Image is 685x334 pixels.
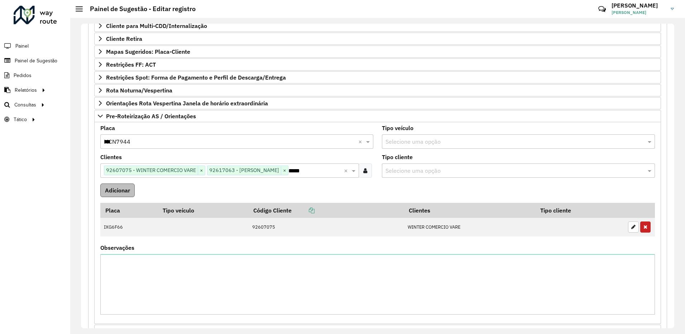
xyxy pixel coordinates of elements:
[83,5,196,13] h2: Painel de Sugestão - Editar registro
[100,243,134,252] label: Observações
[358,137,364,146] span: Clear all
[94,46,661,58] a: Mapas Sugeridos: Placa-Cliente
[94,20,661,32] a: Cliente para Multi-CDD/Internalização
[106,36,142,42] span: Cliente Retira
[404,203,535,218] th: Clientes
[15,57,57,65] span: Painel de Sugestão
[106,100,268,106] span: Orientações Rota Vespertina Janela de horário extraordinária
[94,110,661,122] a: Pre-Roteirização AS / Orientações
[94,97,661,109] a: Orientações Rota Vespertina Janela de horário extraordinária
[100,218,158,237] td: IXG6F66
[612,9,665,16] span: [PERSON_NAME]
[100,203,158,218] th: Placa
[106,23,207,29] span: Cliente para Multi-CDD/Internalização
[158,203,248,218] th: Tipo veículo
[94,122,661,324] div: Pre-Roteirização AS / Orientações
[14,72,32,79] span: Pedidos
[14,101,36,109] span: Consultas
[292,207,315,214] a: Copiar
[281,166,288,175] span: ×
[382,124,413,132] label: Tipo veículo
[106,113,196,119] span: Pre-Roteirização AS / Orientações
[404,218,535,237] td: WINTER COMERCIO VARE
[94,33,661,45] a: Cliente Retira
[248,218,404,237] td: 92607075
[382,153,413,161] label: Tipo cliente
[248,203,404,218] th: Código Cliente
[94,84,661,96] a: Rota Noturna/Vespertina
[106,75,286,80] span: Restrições Spot: Forma de Pagamento e Perfil de Descarga/Entrega
[612,2,665,9] h3: [PERSON_NAME]
[100,124,115,132] label: Placa
[106,62,156,67] span: Restrições FF: ACT
[344,166,350,175] span: Clear all
[100,153,122,161] label: Clientes
[106,328,157,334] span: Outras Orientações
[207,166,281,175] span: 92617063 - [PERSON_NAME]
[198,166,205,175] span: ×
[15,86,37,94] span: Relatórios
[94,58,661,71] a: Restrições FF: ACT
[104,166,198,175] span: 92607075 - WINTER COMERCIO VARE
[15,42,29,50] span: Painel
[594,1,610,17] a: Contato Rápido
[94,71,661,83] a: Restrições Spot: Forma de Pagamento e Perfil de Descarga/Entrega
[106,49,190,54] span: Mapas Sugeridos: Placa-Cliente
[14,116,27,123] span: Tático
[535,203,624,218] th: Tipo cliente
[100,183,135,197] button: Adicionar
[106,87,172,93] span: Rota Noturna/Vespertina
